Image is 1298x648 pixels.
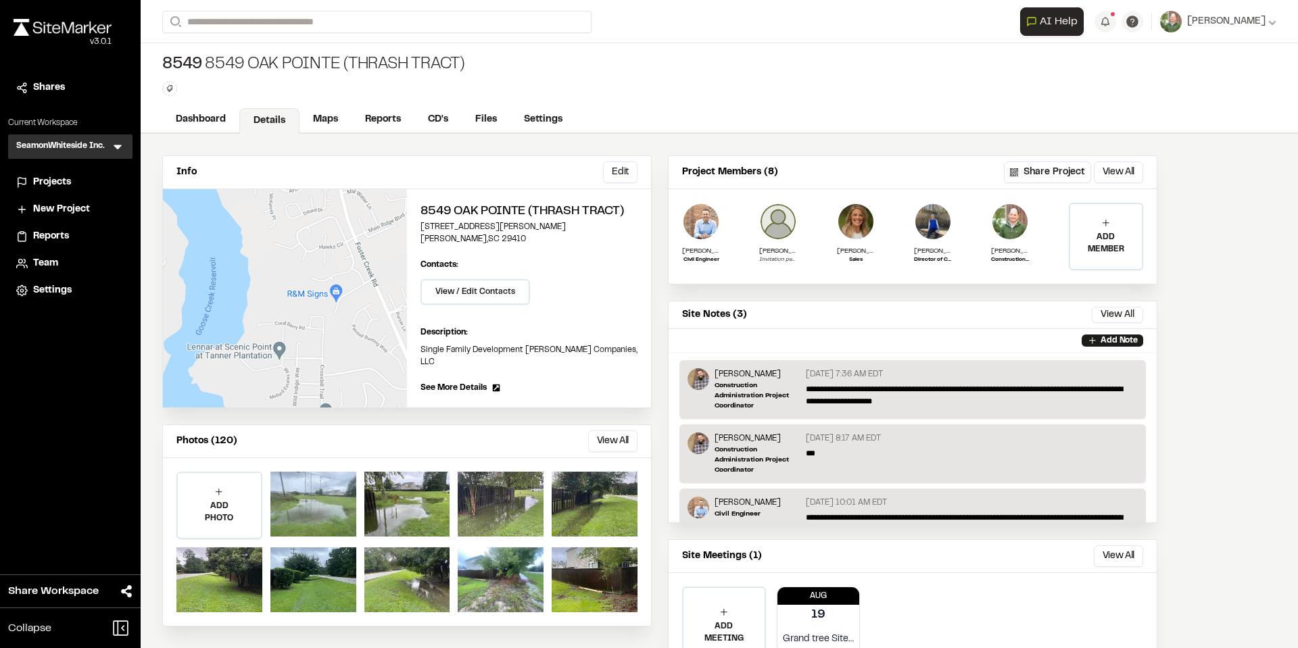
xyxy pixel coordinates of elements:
[1160,11,1276,32] button: [PERSON_NAME]
[715,432,800,445] p: [PERSON_NAME]
[162,54,464,76] div: 8549 Oak Pointe (Thrash Tract)
[777,590,860,602] p: Aug
[176,434,237,449] p: Photos (120)
[420,382,487,394] span: See More Details
[603,161,638,183] button: Edit
[8,117,133,129] p: Current Workspace
[16,256,124,271] a: Team
[8,583,99,599] span: Share Workspace
[178,500,261,524] p: ADD PHOTO
[991,256,1029,264] p: Construction Admin Team Leader
[176,165,197,180] p: Info
[588,430,638,452] button: View All
[991,246,1029,256] p: [PERSON_NAME]
[715,445,800,475] p: Construction Administration Project Coordinator
[1187,14,1266,29] span: [PERSON_NAME]
[837,256,875,264] p: Sales
[806,432,881,445] p: [DATE] 8:17 AM EDT
[420,203,638,221] h2: 8549 Oak Pointe (Thrash Tract)
[1040,14,1078,30] span: AI Help
[688,497,709,518] img: Landon Messal
[682,203,720,241] img: Landon Messal
[683,620,765,645] p: ADD MEETING
[811,606,825,624] p: 19
[420,233,638,245] p: [PERSON_NAME] , SC 29410
[1004,161,1091,183] button: Share Project
[715,509,781,519] p: Civil Engineer
[510,107,576,132] a: Settings
[33,229,69,244] span: Reports
[33,256,58,271] span: Team
[1160,11,1182,32] img: User
[414,107,462,132] a: CD's
[806,497,887,509] p: [DATE] 10:01 AM EDT
[682,165,778,180] p: Project Members (8)
[715,368,800,380] p: [PERSON_NAME]
[16,283,124,298] a: Settings
[682,256,720,264] p: Civil Engineer
[1020,7,1089,36] div: Open AI Assistant
[16,80,124,95] a: Shares
[16,140,105,153] h3: SeamonWhiteside Inc.
[682,549,762,564] p: Site Meetings (1)
[991,203,1029,241] img: Wayne Lee
[462,107,510,132] a: Files
[14,36,112,48] div: Oh geez...please don't...
[162,54,202,76] span: 8549
[162,81,177,96] button: Edit Tags
[1094,161,1143,183] button: View All
[837,203,875,241] img: Jamie Shuford
[1101,334,1138,347] p: Add Note
[420,259,458,271] p: Contacts:
[420,344,638,368] p: Single Family Development [PERSON_NAME] Companies, LLC
[16,175,124,190] a: Projects
[162,107,239,132] a: Dashboard
[914,256,952,264] p: Director of Construction Administration
[1020,7,1084,36] button: Open AI Assistant
[352,107,414,132] a: Reports
[688,432,709,454] img: Stephen Hart
[783,632,855,647] p: Grand tree Site visit
[688,368,709,390] img: Stephen Hart
[33,202,90,217] span: New Project
[837,246,875,256] p: [PERSON_NAME]
[1094,545,1143,567] button: View All
[1070,231,1142,255] p: ADD MEMBER
[682,307,747,322] p: Site Notes (3)
[33,175,71,190] span: Projects
[162,11,187,33] button: Search
[914,203,952,241] img: Troy Brennan
[715,497,781,509] p: [PERSON_NAME]
[420,221,638,233] p: [STREET_ADDRESS][PERSON_NAME]
[299,107,352,132] a: Maps
[16,229,124,244] a: Reports
[682,246,720,256] p: [PERSON_NAME]
[914,246,952,256] p: [PERSON_NAME]
[14,19,112,36] img: rebrand.png
[33,80,65,95] span: Shares
[759,246,797,256] p: [PERSON_NAME]
[8,620,51,637] span: Collapse
[806,368,883,380] p: [DATE] 7:36 AM EDT
[1092,307,1143,323] button: View All
[239,108,299,134] a: Details
[420,279,530,305] button: View / Edit Contacts
[715,380,800,411] p: Construction Administration Project Coordinator
[420,326,638,339] p: Description:
[33,283,72,298] span: Settings
[16,202,124,217] a: New Project
[759,256,797,264] p: Invitation pending
[759,203,797,241] img: Kei Cheng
